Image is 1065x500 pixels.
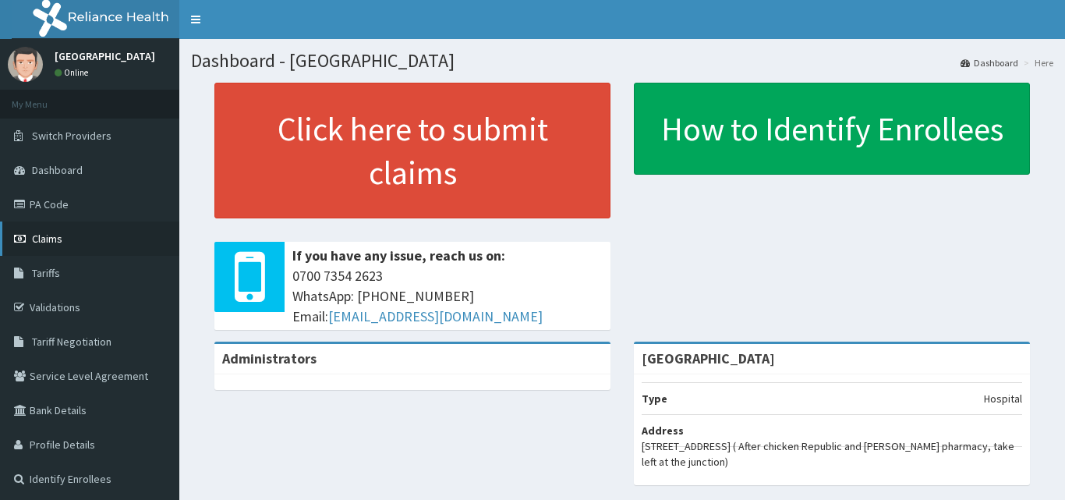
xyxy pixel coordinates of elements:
a: Dashboard [961,56,1018,69]
p: Hospital [984,391,1022,406]
p: [GEOGRAPHIC_DATA] [55,51,155,62]
span: Dashboard [32,163,83,177]
p: [STREET_ADDRESS] ( After chicken Republic and [PERSON_NAME] pharmacy, take left at the junction) [642,438,1022,470]
li: Here [1020,56,1053,69]
b: Address [642,424,684,438]
span: Tariffs [32,266,60,280]
h1: Dashboard - [GEOGRAPHIC_DATA] [191,51,1053,71]
a: [EMAIL_ADDRESS][DOMAIN_NAME] [328,307,543,325]
span: Tariff Negotiation [32,335,111,349]
a: How to Identify Enrollees [634,83,1030,175]
img: User Image [8,47,43,82]
b: If you have any issue, reach us on: [292,246,505,264]
span: Switch Providers [32,129,111,143]
b: Type [642,392,667,406]
strong: [GEOGRAPHIC_DATA] [642,349,775,367]
span: 0700 7354 2623 WhatsApp: [PHONE_NUMBER] Email: [292,266,603,326]
b: Administrators [222,349,317,367]
a: Online [55,67,92,78]
a: Click here to submit claims [214,83,610,218]
span: Claims [32,232,62,246]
